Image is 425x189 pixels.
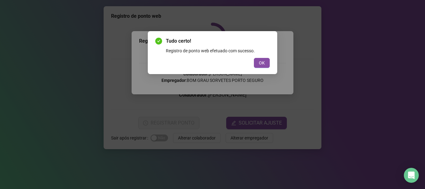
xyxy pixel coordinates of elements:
span: OK [259,59,265,66]
div: Open Intercom Messenger [404,168,419,183]
div: Registro de ponto web efetuado com sucesso. [166,47,270,54]
span: Tudo certo! [166,37,270,45]
button: OK [254,58,270,68]
span: check-circle [155,38,162,45]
